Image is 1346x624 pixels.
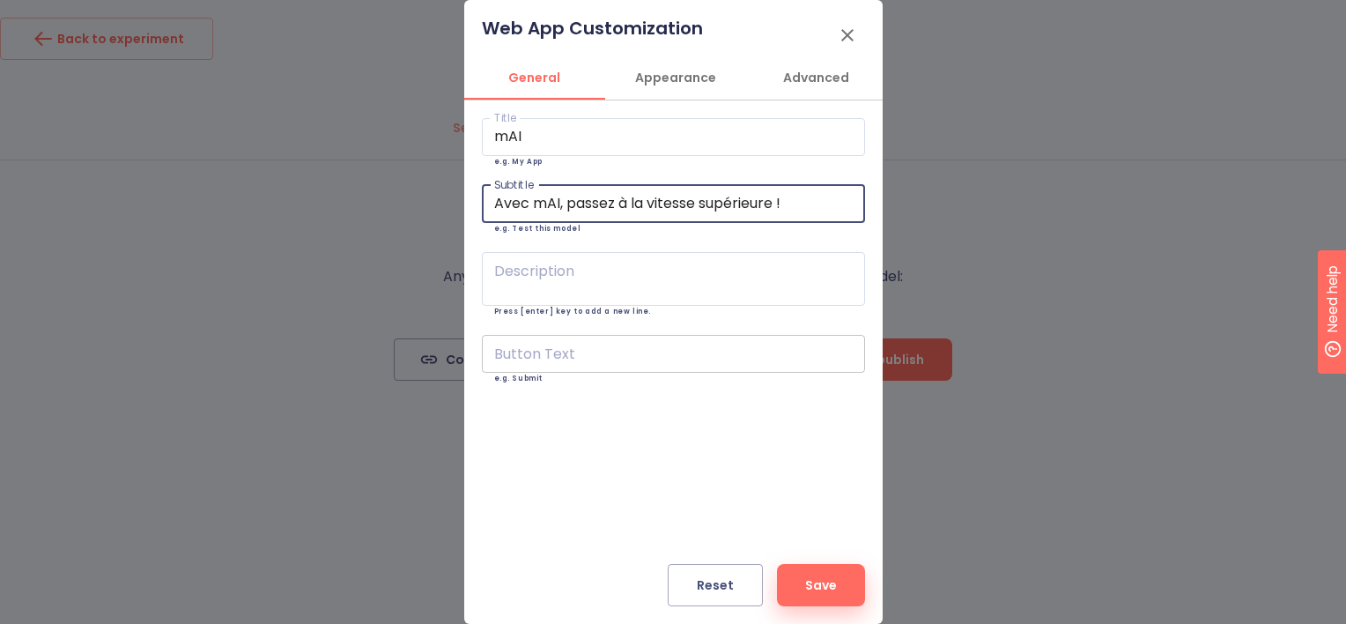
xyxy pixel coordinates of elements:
[494,308,853,316] p: Press [enter] key to add a new line.
[41,4,108,26] span: Need help
[757,67,876,89] span: Advanced
[777,564,865,606] button: Save
[668,564,763,606] button: Reset
[494,159,853,166] p: e.g. My App
[616,67,736,89] span: Appearance
[494,375,853,383] p: e.g. Submit
[805,575,837,597] span: Save
[494,226,853,233] p: e.g. Test this model
[697,575,734,597] span: Reset
[475,67,595,89] span: General
[464,18,883,40] h4: Web App Customization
